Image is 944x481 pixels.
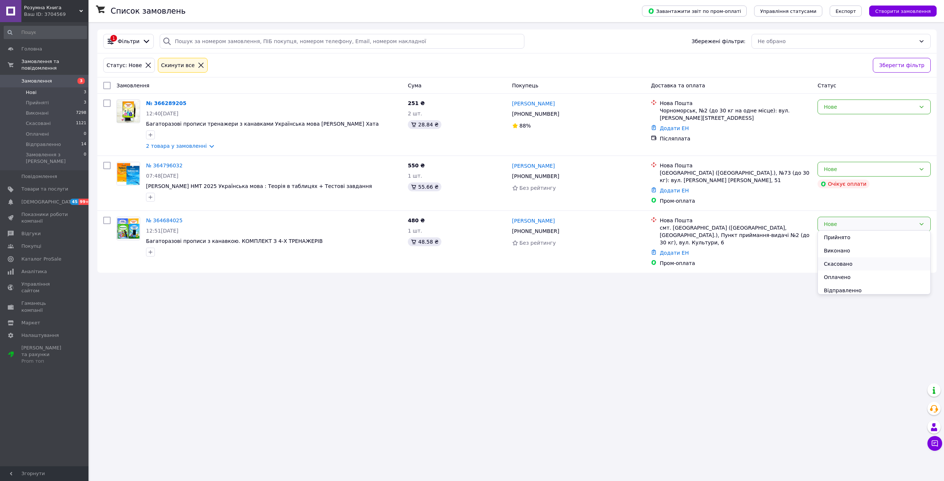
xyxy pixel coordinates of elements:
a: Додати ЕН [660,250,689,256]
li: Оплачено [818,271,930,284]
span: Гаманець компанії [21,300,68,313]
a: [PERSON_NAME] НМТ 2025 Українська мова : Теорія в таблицях + Тестові завдання [146,183,372,189]
span: Показники роботи компанії [21,211,68,224]
a: № 364684025 [146,217,183,223]
span: 1121 [76,120,86,127]
span: Доставка та оплата [651,83,705,88]
div: Пром-оплата [660,197,812,205]
div: [PHONE_NUMBER] [511,171,561,181]
div: смт. [GEOGRAPHIC_DATA] ([GEOGRAPHIC_DATA], [GEOGRAPHIC_DATA].), Пункт приймання-видачі №2 (до 30 ... [660,224,812,246]
button: Створити замовлення [869,6,937,17]
span: Управління статусами [760,8,816,14]
span: Створити замовлення [875,8,931,14]
span: Нові [26,89,37,96]
span: 88% [520,123,531,129]
li: Скасовано [818,257,930,271]
div: 55.66 ₴ [408,182,441,191]
a: № 364796032 [146,163,183,168]
span: Розумна Книга [24,4,79,11]
span: Завантажити звіт по пром-оплаті [648,8,741,14]
img: Фото товару [117,218,140,239]
li: Прийнято [818,231,930,244]
div: [PHONE_NUMBER] [511,109,561,119]
span: 07:48[DATE] [146,173,178,179]
span: Покупець [512,83,538,88]
span: 1 шт. [408,228,422,234]
span: Статус [818,83,836,88]
span: [DEMOGRAPHIC_DATA] [21,199,76,205]
span: 14 [81,141,86,148]
span: 251 ₴ [408,100,425,106]
span: Без рейтингу [520,240,556,246]
span: Головна [21,46,42,52]
span: Скасовані [26,120,51,127]
span: Збережені фільтри: [691,38,745,45]
span: Маркет [21,320,40,326]
span: Відправленно [26,141,61,148]
a: № 366289205 [146,100,186,106]
span: Замовлення з [PERSON_NAME] [26,151,84,165]
span: [PERSON_NAME] та рахунки [21,345,68,365]
a: Створити замовлення [862,8,937,14]
span: 2 шт. [408,111,422,116]
div: Ваш ID: 3704569 [24,11,88,18]
span: Експорт [836,8,856,14]
span: Повідомлення [21,173,57,180]
span: 480 ₴ [408,217,425,223]
div: Нове [824,103,916,111]
input: Пошук за номером замовлення, ПІБ покупця, номером телефону, Email, номером накладної [160,34,524,49]
span: 550 ₴ [408,163,425,168]
button: Чат з покупцем [927,436,942,451]
a: 2 товара у замовленні [146,143,207,149]
span: Оплачені [26,131,49,137]
div: 28.84 ₴ [408,120,441,129]
span: 1 шт. [408,173,422,179]
h1: Список замовлень [111,7,185,15]
span: Налаштування [21,332,59,339]
span: 0 [84,131,86,137]
a: Фото товару [117,217,140,240]
div: [GEOGRAPHIC_DATA] ([GEOGRAPHIC_DATA].), №73 (до 30 кг): вул. [PERSON_NAME] [PERSON_NAME], 51 [660,169,812,184]
span: Аналітика [21,268,47,275]
a: Фото товару [117,162,140,185]
a: Фото товару [117,100,140,123]
div: Cкинути все [160,61,196,69]
button: Управління статусами [754,6,822,17]
a: [PERSON_NAME] [512,100,555,107]
span: 0 [84,151,86,165]
button: Завантажити звіт по пром-оплаті [642,6,747,17]
span: Покупці [21,243,41,250]
li: Виконано [818,244,930,257]
img: Фото товару [117,100,140,123]
input: Пошук [4,26,87,39]
div: Нова Пошта [660,100,812,107]
span: Cума [408,83,421,88]
span: Замовлення та повідомлення [21,58,88,72]
div: Нове [824,165,916,173]
a: [PERSON_NAME] [512,162,555,170]
button: Зберегти фільтр [873,58,931,73]
span: Каталог ProSale [21,256,61,262]
div: 48.58 ₴ [408,237,441,246]
img: Фото товару [117,162,140,185]
div: Статус: Нове [105,61,143,69]
div: Не обрано [758,37,916,45]
div: Пром-оплата [660,259,812,267]
span: 3 [77,78,85,84]
a: Багаторазові прописи тренажери з канавками Українська мова [PERSON_NAME] Хата [146,121,379,127]
span: Прийняті [26,100,49,106]
span: Управління сайтом [21,281,68,294]
span: 3 [84,89,86,96]
a: Додати ЕН [660,125,689,131]
a: Багаторазові прописи з канавкою. КОМПЛЕКТ З 4-Х ТРЕНАЖЕРІВ [146,238,323,244]
span: 99+ [79,199,91,205]
div: Нове [824,220,916,228]
span: 45 [70,199,79,205]
span: Товари та послуги [21,186,68,192]
span: Зберегти фільтр [879,61,924,69]
span: Без рейтингу [520,185,556,191]
span: Відгуки [21,230,41,237]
